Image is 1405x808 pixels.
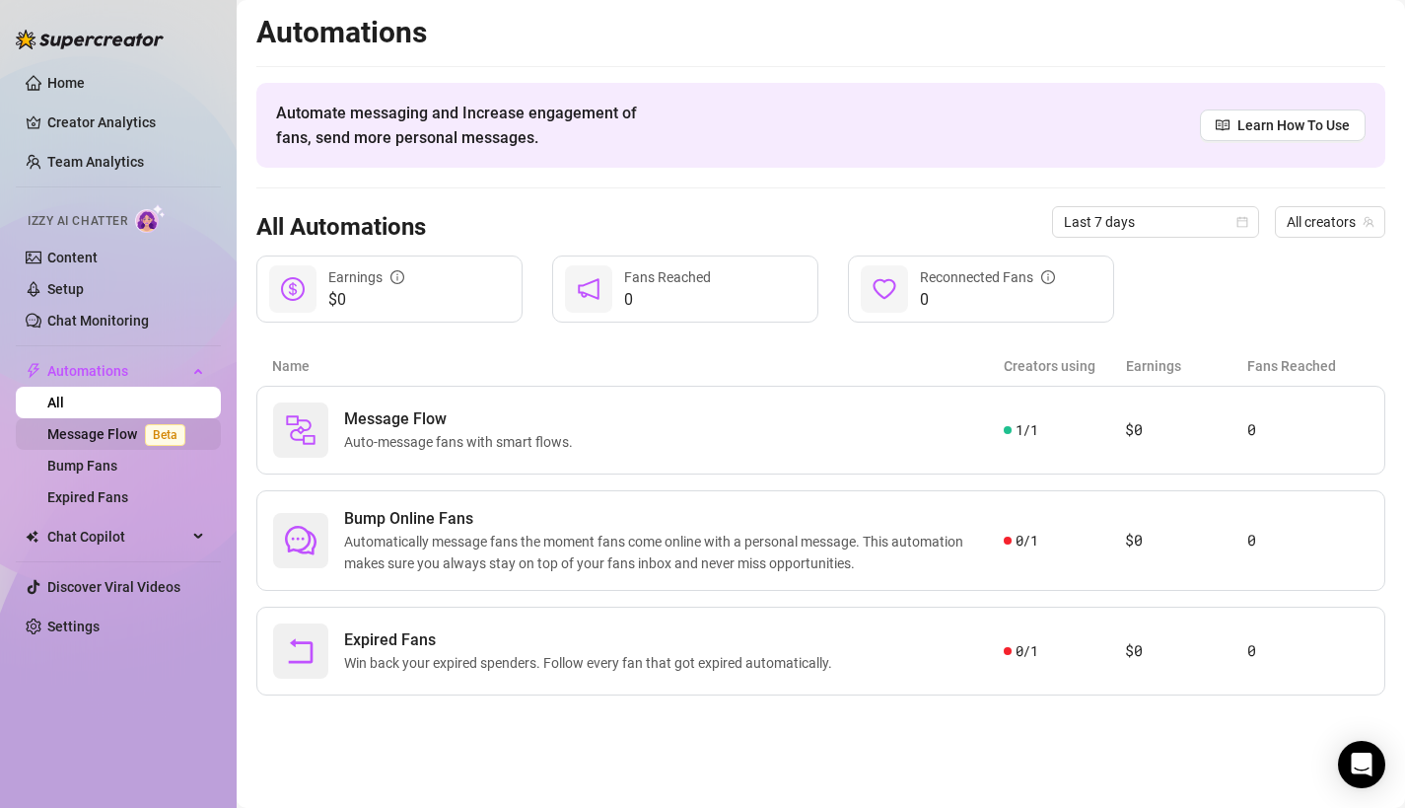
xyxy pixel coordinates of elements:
span: team [1363,216,1374,228]
span: dollar [281,277,305,301]
a: Team Analytics [47,154,144,170]
span: Expired Fans [344,628,840,652]
div: Reconnected Fans [920,266,1055,288]
span: 0 [624,288,711,312]
span: Automate messaging and Increase engagement of fans, send more personal messages. [276,101,656,150]
span: Last 7 days [1064,207,1247,237]
span: calendar [1236,216,1248,228]
a: Creator Analytics [47,107,205,138]
span: All creators [1287,207,1373,237]
span: heart [873,277,896,301]
span: Beta [145,424,185,446]
article: 0 [1247,639,1369,663]
h3: All Automations [256,212,426,244]
span: notification [577,277,600,301]
span: Learn How To Use [1237,114,1350,136]
span: comment [285,525,316,556]
span: 0 / 1 [1016,640,1038,662]
span: Win back your expired spenders. Follow every fan that got expired automatically. [344,652,840,674]
div: Open Intercom Messenger [1338,741,1385,788]
span: Message Flow [344,407,581,431]
a: Chat Monitoring [47,313,149,329]
article: Name [272,355,1004,377]
a: All [47,395,64,410]
article: $0 [1125,418,1246,442]
article: Earnings [1126,355,1248,377]
span: 0 [920,288,1055,312]
article: $0 [1125,639,1246,663]
span: Automations [47,355,187,387]
h2: Automations [256,14,1385,51]
span: Izzy AI Chatter [28,212,127,231]
span: info-circle [390,270,404,284]
span: read [1216,118,1229,132]
article: Fans Reached [1247,355,1370,377]
span: 0 / 1 [1016,530,1038,551]
article: $0 [1125,529,1246,552]
span: Fans Reached [624,269,711,285]
span: Chat Copilot [47,521,187,552]
img: svg%3e [285,414,316,446]
span: thunderbolt [26,363,41,379]
a: Discover Viral Videos [47,579,180,595]
span: Bump Online Fans [344,507,1004,531]
span: 1 / 1 [1016,419,1038,441]
span: Auto-message fans with smart flows. [344,431,581,453]
a: Home [47,75,85,91]
a: Settings [47,619,100,634]
img: Chat Copilot [26,530,38,544]
span: Automatically message fans the moment fans come online with a personal message. This automation m... [344,531,1004,574]
a: Learn How To Use [1200,110,1366,141]
a: Bump Fans [47,458,117,474]
a: Expired Fans [47,489,128,505]
a: Content [47,250,98,265]
article: Creators using [1004,355,1126,377]
span: $0 [328,288,404,312]
div: Earnings [328,266,404,288]
img: AI Chatter [135,204,166,233]
img: logo-BBDzfeDw.svg [16,30,164,49]
article: 0 [1247,418,1369,442]
span: info-circle [1041,270,1055,284]
span: rollback [285,635,316,667]
article: 0 [1247,529,1369,552]
a: Setup [47,281,84,297]
a: Message FlowBeta [47,426,193,442]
